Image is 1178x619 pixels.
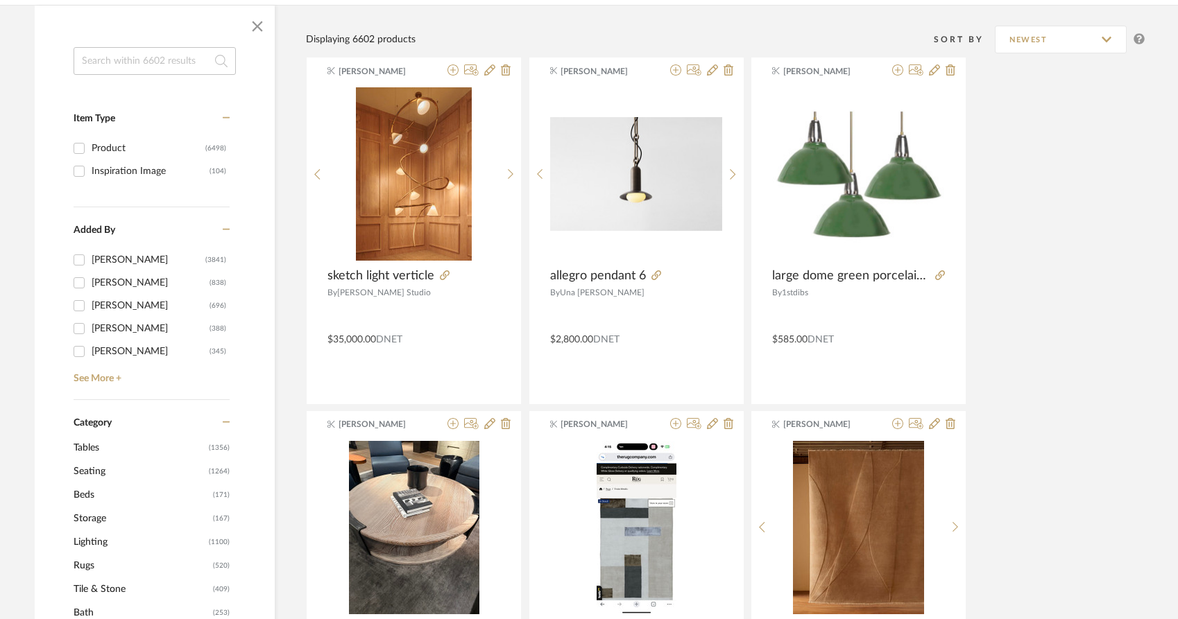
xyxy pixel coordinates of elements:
[560,288,645,297] span: Una [PERSON_NAME]
[205,137,226,159] div: (6498)
[934,33,995,46] div: Sort By
[92,272,210,294] div: [PERSON_NAME]
[210,317,226,340] div: (388)
[74,436,205,460] span: Tables
[74,225,115,235] span: Added By
[92,249,205,271] div: [PERSON_NAME]
[808,335,834,345] span: DNET
[337,288,431,297] span: [PERSON_NAME] Studio
[74,554,210,577] span: Rugs
[74,507,210,530] span: Storage
[74,577,210,601] span: Tile & Stone
[783,65,871,78] span: [PERSON_NAME]
[92,160,210,182] div: Inspiration Image
[213,555,230,577] span: (520)
[210,295,226,317] div: (696)
[210,272,226,294] div: (838)
[793,441,924,614] img: Marea
[772,88,945,261] img: large dome green porcelain pendant lights
[356,87,472,261] img: sketch light verticle
[74,460,205,483] span: Seating
[213,578,230,600] span: (409)
[213,507,230,530] span: (167)
[561,65,648,78] span: [PERSON_NAME]
[209,460,230,482] span: (1264)
[70,363,230,385] a: See More +
[783,418,871,430] span: [PERSON_NAME]
[561,418,648,430] span: [PERSON_NAME]
[92,137,205,159] div: Product
[210,160,226,182] div: (104)
[92,295,210,317] div: [PERSON_NAME]
[327,268,434,284] span: sketch light verticle
[327,335,376,345] span: $35,000.00
[209,531,230,553] span: (1100)
[550,268,646,284] span: allegro pendant 6
[593,335,620,345] span: DNET
[209,437,230,459] span: (1356)
[550,117,722,231] img: allegro pendant 6
[306,32,416,47] div: Displaying 6602 products
[74,47,236,75] input: Search within 6602 results
[205,249,226,271] div: (3841)
[772,268,930,284] span: large dome green porcelain pendant lights
[213,484,230,506] span: (171)
[210,340,226,363] div: (345)
[349,441,479,614] img: Cocktail and Coffee Tables
[92,317,210,340] div: [PERSON_NAME]
[339,418,426,430] span: [PERSON_NAME]
[772,335,808,345] span: $585.00
[782,288,808,297] span: 1stdibs
[92,340,210,363] div: [PERSON_NAME]
[597,441,676,614] img: Rug Company
[74,417,112,429] span: Category
[327,288,337,297] span: By
[339,65,426,78] span: [PERSON_NAME]
[244,12,271,40] button: Close
[74,483,210,507] span: Beds
[550,335,593,345] span: $2,800.00
[376,335,402,345] span: DNET
[550,288,560,297] span: By
[772,288,782,297] span: By
[74,114,115,123] span: Item Type
[74,530,205,554] span: Lighting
